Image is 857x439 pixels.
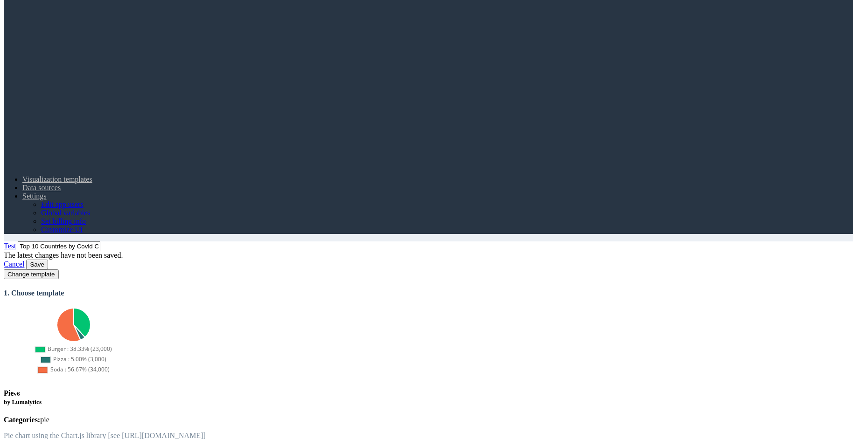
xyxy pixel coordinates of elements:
[4,398,42,405] small: by Lumalytics
[4,389,853,406] h4: Pie
[4,416,40,424] strong: Categories:
[4,289,853,297] h4: 1. Choose template
[26,260,48,269] button: Save
[22,184,61,192] a: Data sources
[22,175,92,183] a: Visualization templates
[4,242,16,250] a: Test
[14,390,20,397] small: v6
[41,200,84,208] a: Edit app users
[4,251,853,260] div: The latest changes have not been saved.
[18,241,100,251] input: Chart title
[41,217,86,225] a: Set billing info
[22,192,47,200] a: Settings
[4,269,59,279] button: Change template
[41,226,83,233] a: Customize UI
[41,209,90,217] a: Global variables
[4,260,24,268] a: Cancel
